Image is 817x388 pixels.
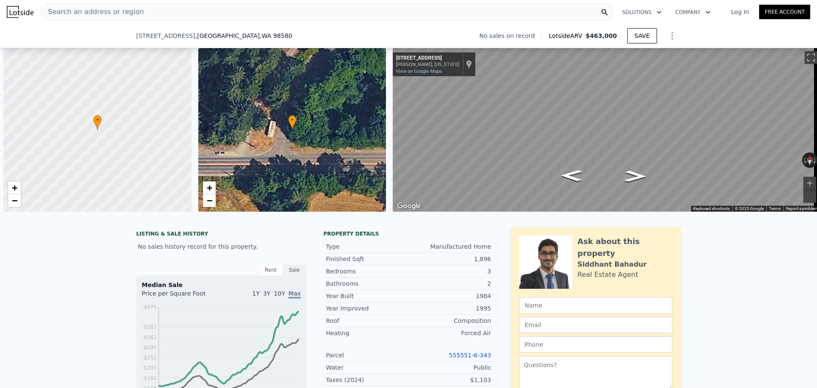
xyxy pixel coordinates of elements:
[323,230,494,237] div: Property details
[206,195,212,206] span: −
[769,206,781,211] a: Terms
[664,27,681,44] button: Show Options
[326,316,408,325] div: Roof
[289,290,301,299] span: Max
[395,201,423,212] img: Google
[195,32,292,40] span: , [GEOGRAPHIC_DATA]
[136,32,195,40] span: [STREET_ADDRESS]
[283,264,306,276] div: Sale
[806,152,813,168] button: Reset the view
[735,206,764,211] span: © 2025 Google
[802,152,807,168] button: Rotate counterclockwise
[136,230,306,239] div: LISTING & SALE HISTORY
[519,336,672,353] input: Phone
[396,69,442,74] a: View on Google Maps
[408,242,491,251] div: Manufactured Home
[93,116,102,124] span: •
[326,242,408,251] div: Type
[252,290,260,297] span: 1Y
[326,292,408,300] div: Year Built
[143,345,157,351] tspan: $297
[803,177,816,190] button: Zoom in
[41,7,144,17] span: Search an address or region
[326,329,408,337] div: Heating
[206,182,212,193] span: +
[263,290,270,297] span: 3Y
[577,236,672,259] div: Ask about this property
[326,304,408,313] div: Year Improved
[7,6,34,18] img: Lotside
[466,60,472,69] a: Show location on map
[408,279,491,288] div: 2
[408,316,491,325] div: Composition
[395,201,423,212] a: Open this area in Google Maps (opens a new window)
[408,267,491,276] div: 3
[326,363,408,372] div: Water
[143,324,157,330] tspan: $387
[274,290,285,297] span: 10Y
[203,181,216,194] a: Zoom in
[143,365,157,371] tspan: $207
[8,181,21,194] a: Zoom in
[408,255,491,263] div: 1,896
[259,264,283,276] div: Rent
[326,351,408,359] div: Parcel
[326,255,408,263] div: Finished Sqft
[142,281,301,289] div: Median Sale
[12,195,17,206] span: −
[93,115,102,130] div: •
[519,297,672,313] input: Name
[552,167,591,184] path: Go West, 288th St S
[615,168,656,184] path: Go East, 288th St S
[408,363,491,372] div: Public
[408,376,491,384] div: $1,103
[615,5,668,20] button: Solutions
[549,32,586,40] span: Lotside ARV
[577,259,647,270] div: Siddhant Bahadur
[408,329,491,337] div: Forced Air
[142,289,221,303] div: Price per Square Foot
[577,270,638,280] div: Real Estate Agent
[288,115,297,130] div: •
[396,62,459,67] div: [PERSON_NAME], [US_STATE]
[519,317,672,333] input: Email
[326,267,408,276] div: Bedrooms
[408,292,491,300] div: 1984
[326,279,408,288] div: Bathrooms
[693,206,730,212] button: Keyboard shortcuts
[136,239,306,254] div: No sales history record for this property.
[143,334,157,340] tspan: $342
[803,190,816,203] button: Zoom out
[721,8,759,16] a: Log In
[668,5,717,20] button: Company
[396,55,459,62] div: [STREET_ADDRESS]
[143,355,157,361] tspan: $252
[143,304,157,310] tspan: $475
[143,375,157,381] tspan: $162
[288,116,297,124] span: •
[260,32,292,39] span: , WA 98580
[408,304,491,313] div: 1995
[203,194,216,207] a: Zoom out
[586,32,617,39] span: $463,000
[627,28,657,43] button: SAVE
[8,194,21,207] a: Zoom out
[480,32,542,40] div: No sales on record
[759,5,810,19] a: Free Account
[326,376,408,384] div: Taxes (2024)
[449,352,491,359] a: 555551-6-343
[12,182,17,193] span: +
